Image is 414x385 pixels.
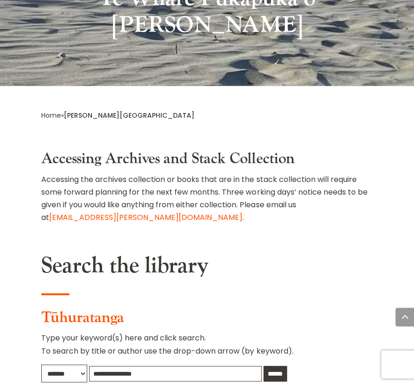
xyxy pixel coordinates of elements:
h3: Accessing Archives and Stack Collection [41,150,372,173]
p: Accessing the archives collection or books that are in the stack collection will require some for... [41,173,372,224]
a: [EMAIL_ADDRESS][PERSON_NAME][DOMAIN_NAME] [49,212,242,223]
h3: Tūhuratanga [41,309,372,331]
h2: Search the library [41,252,372,284]
span: [PERSON_NAME][GEOGRAPHIC_DATA] [64,111,195,120]
span: » [41,111,195,120]
p: Type your keyword(s) here and click search. To search by title or author use the drop-down arrow ... [41,331,372,364]
a: Home [41,111,61,120]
